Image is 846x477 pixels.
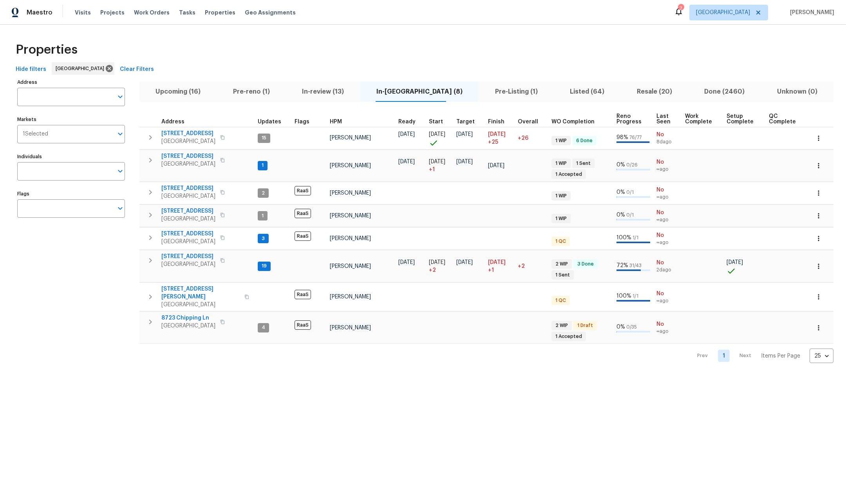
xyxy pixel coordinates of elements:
[488,119,504,125] span: Finish
[616,263,628,268] span: 72 %
[16,46,78,54] span: Properties
[656,131,679,139] span: No
[616,162,625,168] span: 0 %
[426,127,453,149] td: Project started on time
[626,213,634,217] span: 0 / 1
[552,322,571,329] span: 2 WIP
[161,230,215,238] span: [STREET_ADDRESS]
[656,320,679,328] span: No
[258,235,268,242] span: 3
[573,137,596,144] span: 6 Done
[456,159,473,164] span: [DATE]
[552,261,571,267] span: 2 WIP
[161,184,215,192] span: [STREET_ADDRESS]
[330,236,371,241] span: [PERSON_NAME]
[161,314,215,322] span: 8723 Chipping Ln
[56,65,107,72] span: [GEOGRAPHIC_DATA]
[258,119,281,125] span: Updates
[629,263,642,268] span: 31 / 43
[429,132,445,137] span: [DATE]
[656,267,679,273] span: 2d ago
[656,231,679,239] span: No
[429,266,436,274] span: + 2
[552,171,585,178] span: 1 Accepted
[115,203,126,214] button: Open
[696,9,750,16] span: [GEOGRAPHIC_DATA]
[398,159,415,164] span: [DATE]
[727,260,743,265] span: [DATE]
[518,119,538,125] span: Overall
[23,131,48,137] span: 1 Selected
[161,238,215,246] span: [GEOGRAPHIC_DATA]
[17,117,125,122] label: Markets
[258,263,270,269] span: 19
[574,261,597,267] span: 3 Done
[398,119,416,125] span: Ready
[456,260,473,265] span: [DATE]
[629,135,642,140] span: 76 / 77
[574,322,596,329] span: 1 Draft
[295,231,311,241] span: RaaS
[161,253,215,260] span: [STREET_ADDRESS]
[115,91,126,102] button: Open
[656,209,679,217] span: No
[330,213,371,219] span: [PERSON_NAME]
[766,86,829,97] span: Unknown (0)
[488,119,512,125] div: Projected renovation finish date
[488,132,506,137] span: [DATE]
[17,80,125,85] label: Address
[552,215,570,222] span: 1 WIP
[573,160,594,167] span: 1 Sent
[718,350,730,362] a: Goto page 1
[656,239,679,246] span: ∞ ago
[17,154,125,159] label: Individuals
[559,86,616,97] span: Listed (64)
[161,152,215,160] span: [STREET_ADDRESS]
[295,119,309,125] span: Flags
[787,9,834,16] span: [PERSON_NAME]
[161,119,184,125] span: Address
[488,266,494,274] span: +1
[727,114,755,125] span: Setup Complete
[633,235,638,240] span: 1 / 1
[518,119,545,125] div: Days past target finish date
[258,324,268,331] span: 4
[100,9,125,16] span: Projects
[161,192,215,200] span: [GEOGRAPHIC_DATA]
[245,9,296,16] span: Geo Assignments
[295,320,311,330] span: RaaS
[656,139,679,145] span: 8d ago
[258,190,268,197] span: 2
[488,260,506,265] span: [DATE]
[626,190,634,195] span: 0 / 1
[179,10,195,15] span: Tasks
[769,114,797,125] span: QC Complete
[291,86,356,97] span: In-review (13)
[330,264,371,269] span: [PERSON_NAME]
[17,192,125,196] label: Flags
[456,119,482,125] div: Target renovation project end date
[330,294,371,300] span: [PERSON_NAME]
[616,293,631,299] span: 100 %
[552,238,569,245] span: 1 QC
[16,65,46,74] span: Hide filters
[295,209,311,218] span: RaaS
[161,130,215,137] span: [STREET_ADDRESS]
[161,160,215,168] span: [GEOGRAPHIC_DATA]
[656,328,679,335] span: ∞ ago
[161,301,240,309] span: [GEOGRAPHIC_DATA]
[117,62,157,77] button: Clear Filters
[656,298,679,304] span: ∞ ago
[115,166,126,177] button: Open
[616,324,625,330] span: 0 %
[485,250,515,282] td: Scheduled to finish 1 day(s) late
[330,135,371,141] span: [PERSON_NAME]
[365,86,474,97] span: In-[GEOGRAPHIC_DATA] (8)
[656,158,679,166] span: No
[552,193,570,199] span: 1 WIP
[761,352,800,360] p: Items Per Page
[456,132,473,137] span: [DATE]
[429,159,445,164] span: [DATE]
[552,272,573,278] span: 1 Sent
[685,114,714,125] span: Work Complete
